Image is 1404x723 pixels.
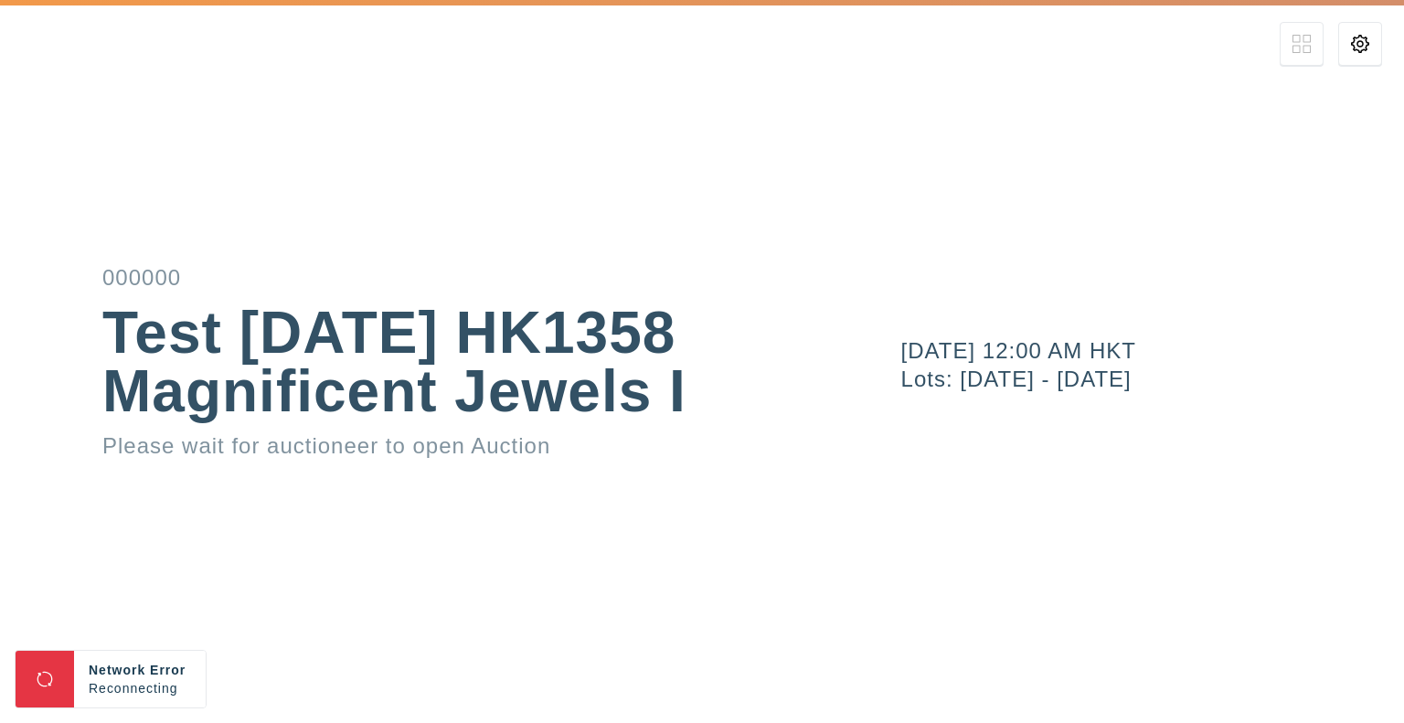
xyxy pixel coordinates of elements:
[102,267,740,289] div: 000000
[102,303,740,420] div: Test [DATE] HK1358 Magnificent Jewels I
[901,368,1404,390] div: Lots: [DATE] - [DATE]
[102,435,740,457] div: Please wait for auctioneer to open Auction
[89,679,191,697] div: Reconnecting
[901,340,1404,362] div: [DATE] 12:00 AM HKT
[89,661,191,679] div: Network Error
